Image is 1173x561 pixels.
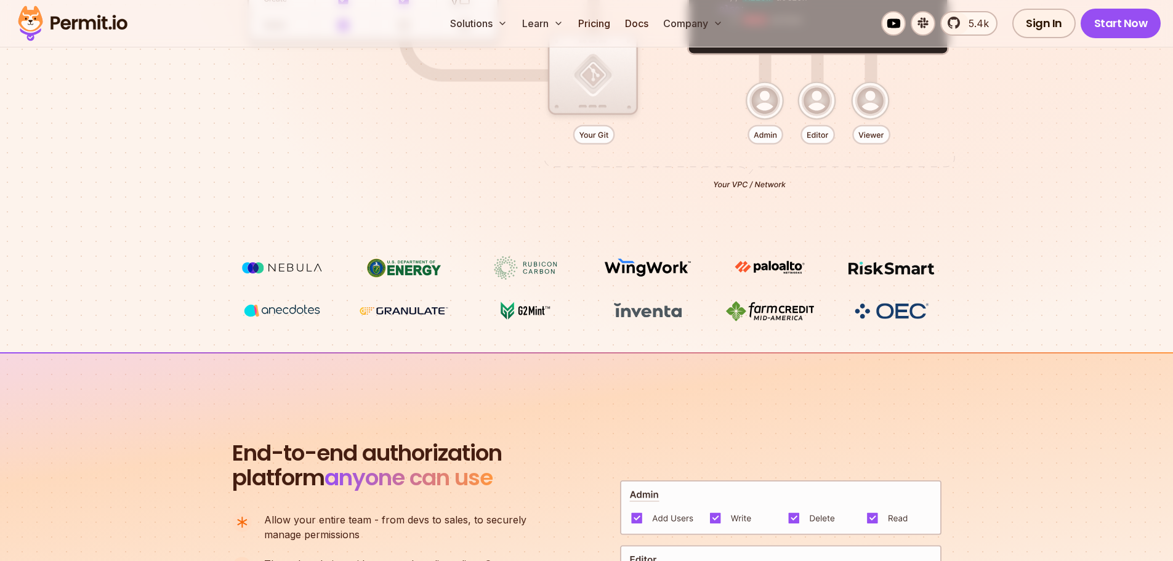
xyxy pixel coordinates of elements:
h2: platform [232,441,502,490]
a: Sign In [1012,9,1076,38]
img: inventa [602,299,694,321]
button: Learn [517,11,568,36]
span: End-to-end authorization [232,441,502,466]
span: anyone can use [324,462,493,493]
img: Nebula [236,256,328,280]
img: G2mint [480,299,572,323]
img: Risksmart [845,256,938,280]
img: Permit logo [12,2,133,44]
span: 5.4k [961,16,989,31]
img: vega [236,299,328,322]
img: US department of energy [358,256,450,280]
a: Docs [620,11,653,36]
a: Pricing [573,11,615,36]
img: OEC [852,301,931,321]
a: 5.4k [940,11,998,36]
img: Wingwork [602,256,694,280]
img: paloalto [724,256,816,278]
span: Allow your entire team - from devs to sales, to securely [264,512,526,527]
button: Solutions [445,11,512,36]
a: Start Now [1081,9,1161,38]
img: Farm Credit [724,299,816,323]
button: Company [658,11,728,36]
img: Granulate [358,299,450,323]
p: manage permissions [264,512,526,542]
img: Rubicon [480,256,572,280]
